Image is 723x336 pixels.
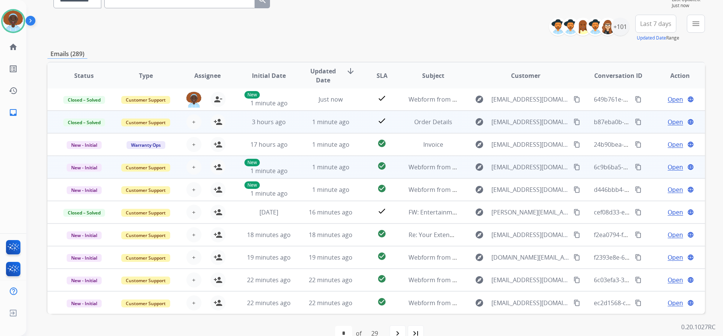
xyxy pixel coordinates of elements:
[594,231,707,239] span: f2ea0794-f390-4e96-9e57-c8a94134b040
[422,71,444,80] span: Subject
[192,185,195,194] span: +
[668,208,683,217] span: Open
[186,160,201,175] button: +
[668,275,683,284] span: Open
[635,277,642,283] mat-icon: content_copy
[511,71,540,80] span: Customer
[192,253,195,262] span: +
[594,140,709,149] span: 24b90bea-1873-4bae-b1fe-6edbc731efe7
[491,117,569,126] span: [EMAIL_ADDRESS][DOMAIN_NAME]
[306,67,340,85] span: Updated Date
[244,91,260,99] p: New
[3,11,24,32] img: avatar
[247,299,291,307] span: 22 minutes ago
[475,95,484,104] mat-icon: explore
[252,71,286,80] span: Initial Date
[637,35,666,41] button: Updated Date
[63,96,105,104] span: Closed – Solved
[594,95,711,103] span: 649b761e-5ad5-4773-b0a6-605eb8c256a6
[250,140,288,149] span: 17 hours ago
[635,141,642,148] mat-icon: content_copy
[409,208,548,216] span: FW: Entertainment center ph# [PHONE_NUMBER]
[594,299,709,307] span: ec2d1568-c97c-4930-a556-c3234dd5c6a1
[121,209,170,217] span: Customer Support
[214,253,223,262] mat-icon: person_add
[637,35,679,41] span: Range
[9,64,18,73] mat-icon: list_alt
[687,96,694,103] mat-icon: language
[668,140,683,149] span: Open
[121,231,170,239] span: Customer Support
[635,209,642,216] mat-icon: content_copy
[409,163,579,171] span: Webform from [EMAIL_ADDRESS][DOMAIN_NAME] on [DATE]
[186,272,201,287] button: +
[475,163,484,172] mat-icon: explore
[574,254,580,261] mat-icon: content_copy
[668,298,683,307] span: Open
[214,163,223,172] mat-icon: person_add
[309,276,352,284] span: 22 minutes ago
[252,118,286,126] span: 3 hours ago
[574,141,580,148] mat-icon: content_copy
[687,277,694,283] mat-icon: language
[687,164,694,170] mat-icon: language
[244,181,260,189] p: New
[409,95,579,103] span: Webform from [EMAIL_ADDRESS][DOMAIN_NAME] on [DATE]
[139,71,153,80] span: Type
[67,231,102,239] span: New - Initial
[687,300,694,306] mat-icon: language
[635,164,642,170] mat-icon: content_copy
[635,119,642,125] mat-icon: content_copy
[635,15,676,33] button: Last 7 days
[247,276,291,284] span: 22 minutes ago
[475,185,484,194] mat-icon: explore
[475,208,484,217] mat-icon: explore
[668,185,683,194] span: Open
[635,254,642,261] mat-icon: content_copy
[377,297,386,306] mat-icon: check_circle
[687,254,694,261] mat-icon: language
[594,185,711,194] span: d446bbb4-5d98-41c0-87d1-a6bf45d14223
[475,253,484,262] mat-icon: explore
[574,277,580,283] mat-icon: content_copy
[574,186,580,193] mat-icon: content_copy
[67,277,102,284] span: New - Initial
[414,118,452,126] span: Order Details
[475,230,484,239] mat-icon: explore
[192,208,195,217] span: +
[346,67,355,76] mat-icon: arrow_downward
[67,164,102,172] span: New - Initial
[691,19,700,28] mat-icon: menu
[121,119,170,126] span: Customer Support
[574,209,580,216] mat-icon: content_copy
[312,118,349,126] span: 1 minute ago
[67,254,102,262] span: New - Initial
[186,205,201,220] button: +
[47,49,87,59] p: Emails (289)
[409,185,579,194] span: Webform from [EMAIL_ADDRESS][DOMAIN_NAME] on [DATE]
[635,186,642,193] mat-icon: content_copy
[250,189,288,198] span: 1 minute ago
[377,116,386,125] mat-icon: check
[687,186,694,193] mat-icon: language
[244,159,260,166] p: New
[194,71,221,80] span: Assignee
[192,230,195,239] span: +
[121,300,170,307] span: Customer Support
[574,96,580,103] mat-icon: content_copy
[491,185,569,194] span: [EMAIL_ADDRESS][DOMAIN_NAME]
[121,164,170,172] span: Customer Support
[594,208,705,216] span: cef08d33-eca7-4193-8dc4-7fe6f41e8a0e
[259,208,278,216] span: [DATE]
[594,253,707,262] span: f2393e8e-6329-475d-b4bf-3236191b818f
[312,140,349,149] span: 1 minute ago
[635,96,642,103] mat-icon: content_copy
[643,62,705,89] th: Action
[9,86,18,95] mat-icon: history
[186,227,201,242] button: +
[214,230,223,239] mat-icon: person_add
[186,250,201,265] button: +
[409,276,579,284] span: Webform from [EMAIL_ADDRESS][DOMAIN_NAME] on [DATE]
[192,298,195,307] span: +
[491,298,569,307] span: [EMAIL_ADDRESS][DOMAIN_NAME]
